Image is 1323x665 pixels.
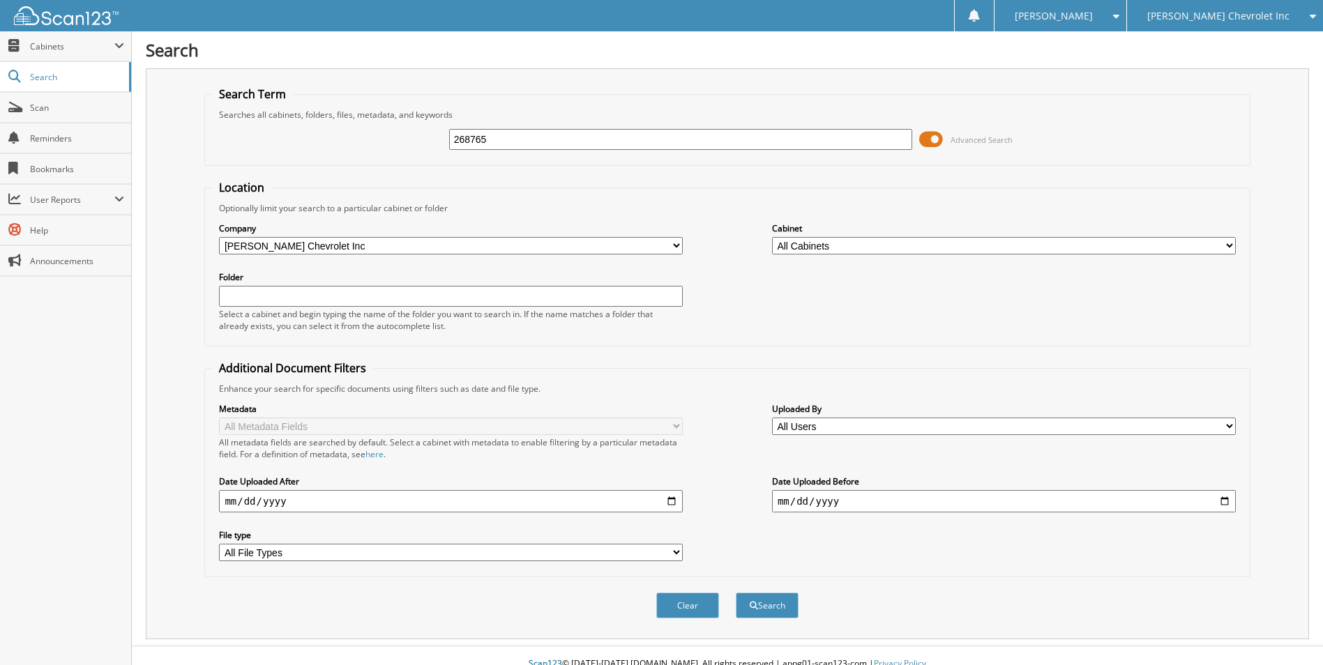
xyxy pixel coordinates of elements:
[1147,12,1290,20] span: [PERSON_NAME] Chevrolet Inc
[30,102,124,114] span: Scan
[772,222,1236,234] label: Cabinet
[30,71,122,83] span: Search
[219,222,683,234] label: Company
[1015,12,1093,20] span: [PERSON_NAME]
[212,86,293,102] legend: Search Term
[30,194,114,206] span: User Reports
[772,475,1236,487] label: Date Uploaded Before
[212,360,373,376] legend: Additional Document Filters
[219,271,683,283] label: Folder
[30,40,114,52] span: Cabinets
[30,132,124,144] span: Reminders
[219,490,683,512] input: start
[951,135,1013,145] span: Advanced Search
[212,109,1242,121] div: Searches all cabinets, folders, files, metadata, and keywords
[219,475,683,487] label: Date Uploaded After
[219,436,683,460] div: All metadata fields are searched by default. Select a cabinet with metadata to enable filtering b...
[772,403,1236,415] label: Uploaded By
[1253,598,1323,665] iframe: Chat Widget
[219,403,683,415] label: Metadata
[219,308,683,332] div: Select a cabinet and begin typing the name of the folder you want to search in. If the name match...
[736,593,799,618] button: Search
[212,202,1242,214] div: Optionally limit your search to a particular cabinet or folder
[146,38,1309,61] h1: Search
[772,490,1236,512] input: end
[656,593,719,618] button: Clear
[30,224,124,236] span: Help
[14,6,119,25] img: scan123-logo-white.svg
[365,448,384,460] a: here
[212,180,271,195] legend: Location
[219,529,683,541] label: File type
[30,255,124,267] span: Announcements
[212,383,1242,395] div: Enhance your search for specific documents using filters such as date and file type.
[30,163,124,175] span: Bookmarks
